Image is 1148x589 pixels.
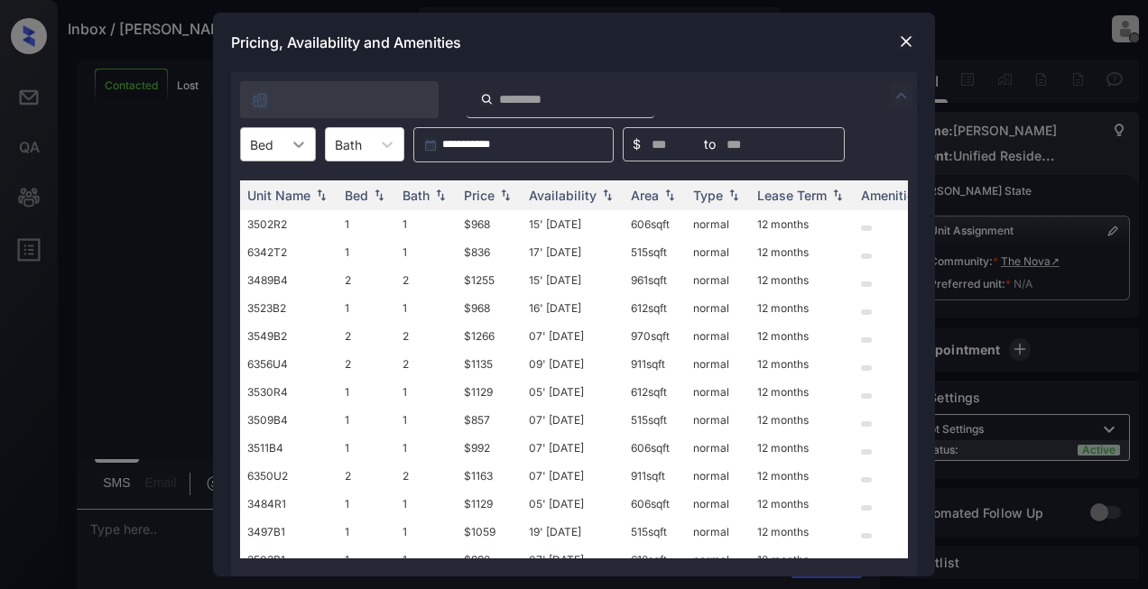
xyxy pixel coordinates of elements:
td: 606 sqft [624,210,686,238]
td: $968 [457,210,522,238]
td: 1 [395,238,457,266]
td: $1129 [457,490,522,518]
td: 1 [395,294,457,322]
img: icon-zuma [480,91,494,107]
div: Area [631,188,659,203]
img: sorting [598,189,616,202]
td: 07' [DATE] [522,434,624,462]
td: 2 [395,266,457,294]
td: 12 months [750,322,854,350]
td: 1 [338,434,395,462]
td: 12 months [750,294,854,322]
span: to [704,134,716,154]
div: Price [464,188,495,203]
td: 2 [395,322,457,350]
td: 1 [338,406,395,434]
td: normal [686,406,750,434]
td: 3502R2 [240,210,338,238]
td: 6350U2 [240,462,338,490]
div: Amenities [861,188,921,203]
td: 3509B4 [240,406,338,434]
td: $1129 [457,378,522,406]
td: normal [686,378,750,406]
td: $992 [457,546,522,574]
td: 6356U4 [240,350,338,378]
td: 12 months [750,462,854,490]
td: 2 [395,462,457,490]
td: 515 sqft [624,238,686,266]
td: 3549B2 [240,322,338,350]
td: 961 sqft [624,266,686,294]
td: 1 [395,518,457,546]
img: sorting [661,189,679,202]
td: 12 months [750,350,854,378]
td: 3511B4 [240,434,338,462]
img: sorting [496,189,514,202]
td: $1163 [457,462,522,490]
td: 515 sqft [624,406,686,434]
td: $1266 [457,322,522,350]
td: 1 [338,490,395,518]
div: Unit Name [247,188,310,203]
td: 12 months [750,210,854,238]
td: 3497B1 [240,518,338,546]
td: 12 months [750,266,854,294]
td: 07' [DATE] [522,406,624,434]
img: sorting [725,189,743,202]
td: normal [686,518,750,546]
td: 07' [DATE] [522,462,624,490]
td: 12 months [750,490,854,518]
td: 2 [338,462,395,490]
div: Bed [345,188,368,203]
td: 3484R1 [240,490,338,518]
td: 15' [DATE] [522,266,624,294]
td: 6342T2 [240,238,338,266]
td: 612 sqft [624,294,686,322]
td: normal [686,294,750,322]
td: 3523B2 [240,294,338,322]
td: 606 sqft [624,490,686,518]
td: 1 [338,378,395,406]
img: sorting [431,189,449,202]
td: 05' [DATE] [522,378,624,406]
td: 12 months [750,434,854,462]
td: 15' [DATE] [522,210,624,238]
td: 2 [338,266,395,294]
td: 09' [DATE] [522,350,624,378]
td: 3503B1 [240,546,338,574]
td: $1135 [457,350,522,378]
td: $836 [457,238,522,266]
td: $1059 [457,518,522,546]
td: normal [686,462,750,490]
td: 1 [395,406,457,434]
td: $968 [457,294,522,322]
td: 1 [395,490,457,518]
img: sorting [312,189,330,202]
td: normal [686,322,750,350]
td: 1 [338,210,395,238]
td: normal [686,350,750,378]
div: Pricing, Availability and Amenities [213,13,935,72]
td: 17' [DATE] [522,238,624,266]
td: normal [686,546,750,574]
td: 1 [338,238,395,266]
td: 2 [338,350,395,378]
td: 12 months [750,518,854,546]
td: normal [686,434,750,462]
td: normal [686,490,750,518]
td: 2 [338,322,395,350]
td: 612 sqft [624,378,686,406]
td: 911 sqft [624,350,686,378]
td: 12 months [750,238,854,266]
td: 3489B4 [240,266,338,294]
td: 07' [DATE] [522,546,624,574]
img: icon-zuma [251,91,269,109]
td: 606 sqft [624,434,686,462]
img: sorting [370,189,388,202]
td: 07' [DATE] [522,322,624,350]
td: 2 [395,350,457,378]
td: 12 months [750,406,854,434]
td: 1 [338,546,395,574]
td: normal [686,238,750,266]
td: 05' [DATE] [522,490,624,518]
